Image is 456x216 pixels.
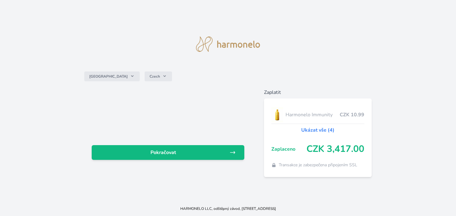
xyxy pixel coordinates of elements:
button: Czech [145,71,172,81]
a: Ukázat vše (4) [301,126,334,134]
button: [GEOGRAPHIC_DATA] [84,71,140,81]
span: Harmonelo Immunity [286,111,340,118]
span: CZK 3,417.00 [306,144,364,155]
span: CZK 10.99 [340,111,364,118]
span: Czech [150,74,160,79]
span: Zaplaceno [271,145,306,153]
span: Pokračovat [97,149,230,156]
span: [GEOGRAPHIC_DATA] [89,74,128,79]
h6: Zaplatit [264,89,372,96]
img: IMMUNITY_se_stinem_x-lo.jpg [271,107,283,122]
img: logo.svg [196,37,260,52]
span: Transakce je zabezpečena připojením SSL [279,162,357,168]
a: Pokračovat [92,145,245,160]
